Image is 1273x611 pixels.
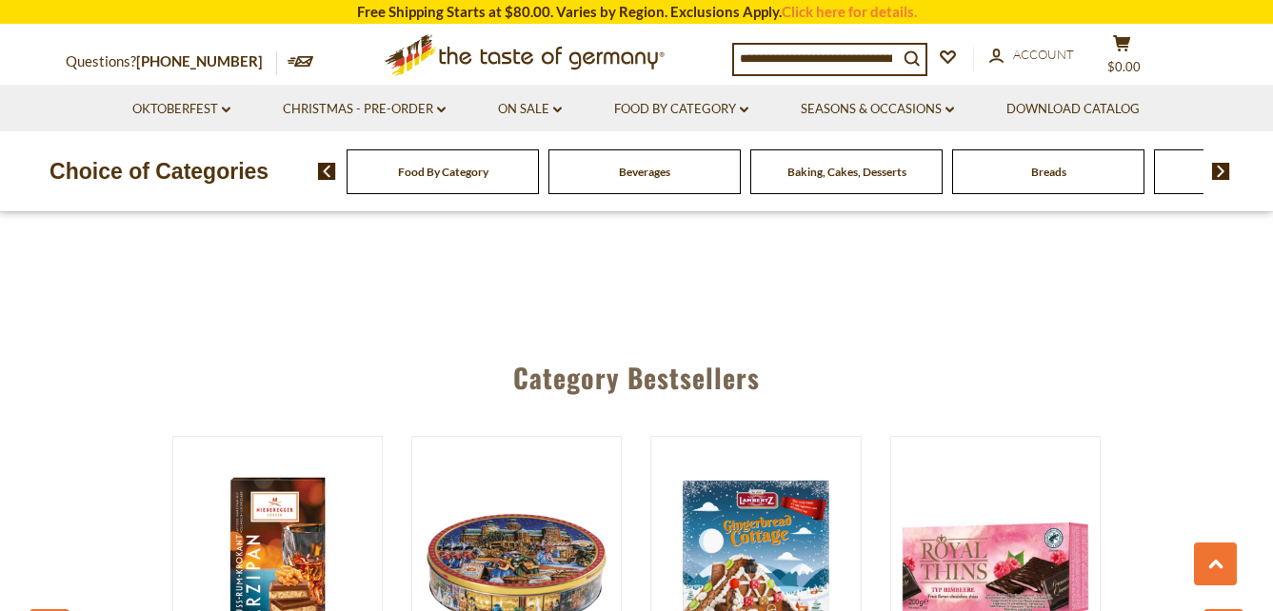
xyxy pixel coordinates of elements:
[1006,99,1140,120] a: Download Catalog
[66,49,277,74] p: Questions?
[318,163,336,180] img: previous arrow
[1212,163,1230,180] img: next arrow
[136,52,263,69] a: [PHONE_NUMBER]
[619,165,670,179] a: Beverages
[1107,59,1141,74] span: $0.00
[1094,34,1151,82] button: $0.00
[989,45,1074,66] a: Account
[1031,165,1066,179] a: Breads
[787,165,906,179] a: Baking, Cakes, Desserts
[614,99,748,120] a: Food By Category
[132,99,230,120] a: Oktoberfest
[782,3,917,20] a: Click here for details.
[398,165,488,179] a: Food By Category
[38,334,1235,412] div: Category Bestsellers
[801,99,954,120] a: Seasons & Occasions
[498,99,562,120] a: On Sale
[1013,47,1074,62] span: Account
[283,99,446,120] a: Christmas - PRE-ORDER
